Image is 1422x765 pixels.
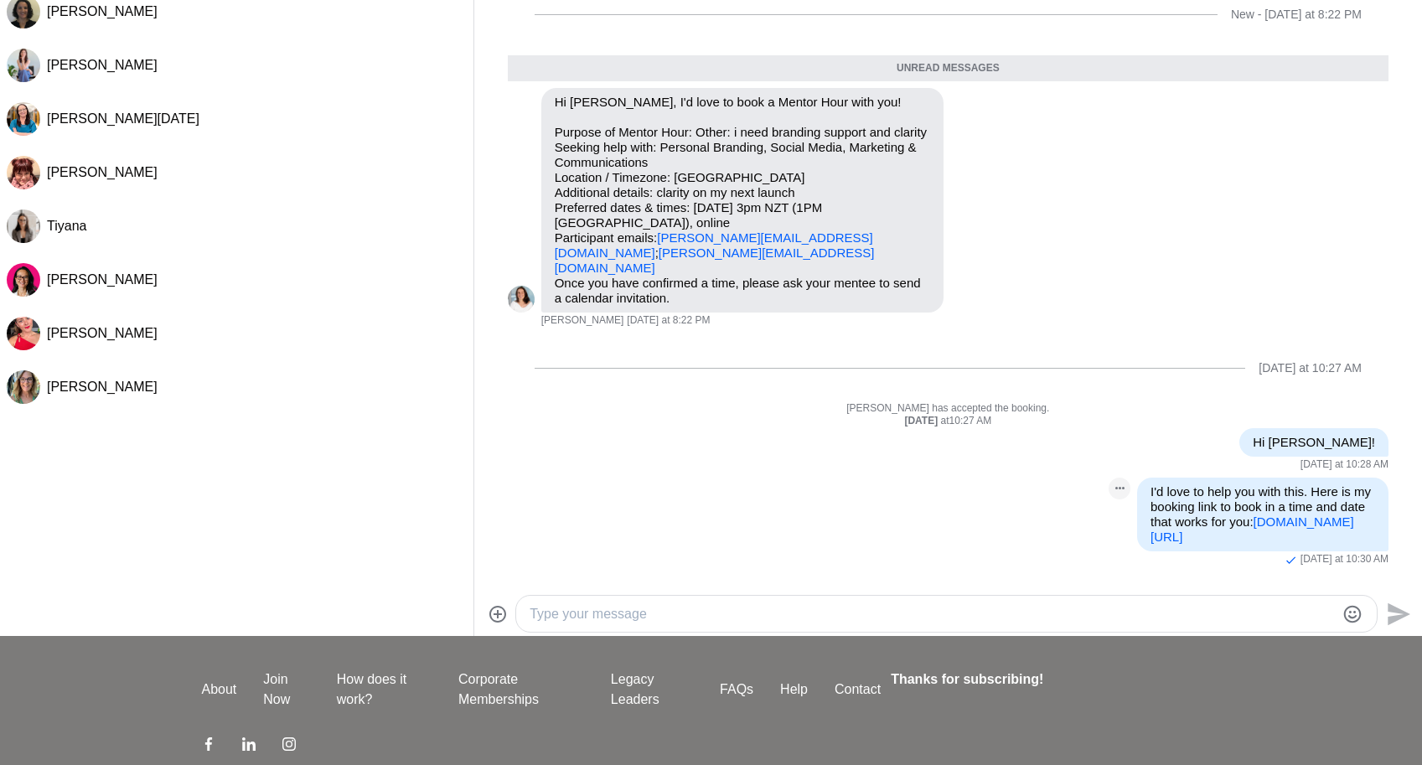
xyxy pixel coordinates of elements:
p: Once you have confirmed a time, please ask your mentee to send a calendar invitation. [555,276,930,306]
div: Jeanene Tracy [7,370,40,404]
a: Legacy Leaders [597,669,706,710]
img: G [7,49,40,82]
a: Join Now [250,669,323,710]
div: at 10:27 AM [508,415,1388,428]
span: [PERSON_NAME] [47,380,158,394]
img: J [7,102,40,136]
p: Hi [PERSON_NAME], I'd love to book a Mentor Hour with you! [555,95,930,110]
p: [PERSON_NAME] has accepted the booking. [508,402,1388,416]
a: FAQs [706,680,767,700]
span: [PERSON_NAME] [47,272,158,287]
p: I'd love to help you with this. Here is my booking link to book in a time and date that works for... [1151,484,1375,545]
div: Tiyana [7,209,40,243]
span: [PERSON_NAME] [47,4,158,18]
img: M [7,156,40,189]
a: LinkedIn [242,737,256,757]
a: About [189,680,251,700]
div: Holly [7,317,40,350]
a: How does it work? [323,669,445,710]
button: Send [1378,595,1415,633]
time: 2025-09-29T00:30:31.393Z [1300,553,1388,566]
span: [PERSON_NAME][DATE] [47,111,199,126]
div: Jackie Kuek [7,263,40,297]
div: Tarisha Tourok [508,286,535,313]
div: Georgina Barnes [7,49,40,82]
span: [PERSON_NAME] [47,326,158,340]
span: [PERSON_NAME] [541,314,624,328]
strong: [DATE] [904,415,940,426]
div: Unread messages [508,55,1388,82]
a: [DOMAIN_NAME][URL] [1151,514,1354,544]
a: Facebook [202,737,215,757]
p: Hi [PERSON_NAME]! [1253,435,1375,450]
a: Contact [821,680,894,700]
span: [PERSON_NAME] [47,165,158,179]
div: Jennifer Natale [7,102,40,136]
a: Corporate Memberships [445,669,597,710]
time: 2025-09-28T10:22:46.975Z [627,314,710,328]
a: Instagram [282,737,296,757]
div: [DATE] at 10:27 AM [1259,361,1362,375]
button: Emoji picker [1342,604,1363,624]
div: Mel Stibbs [7,156,40,189]
img: J [7,263,40,297]
span: Tiyana [47,219,86,233]
a: [PERSON_NAME][EMAIL_ADDRESS][DOMAIN_NAME] [555,230,873,260]
time: 2025-09-29T00:28:04.830Z [1300,458,1388,472]
img: T [7,209,40,243]
p: Purpose of Mentor Hour: Other: i need branding support and clarity Seeking help with: Personal Br... [555,125,930,276]
div: New - [DATE] at 8:22 PM [1231,8,1362,22]
a: Help [767,680,821,700]
img: J [7,370,40,404]
img: H [7,317,40,350]
img: T [508,286,535,313]
span: [PERSON_NAME] [47,58,158,72]
textarea: Type your message [530,604,1335,624]
h4: Thanks for subscribing! [891,669,1210,690]
button: Open Message Actions Menu [1109,478,1130,499]
a: [PERSON_NAME][EMAIL_ADDRESS][DOMAIN_NAME] [555,246,875,275]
